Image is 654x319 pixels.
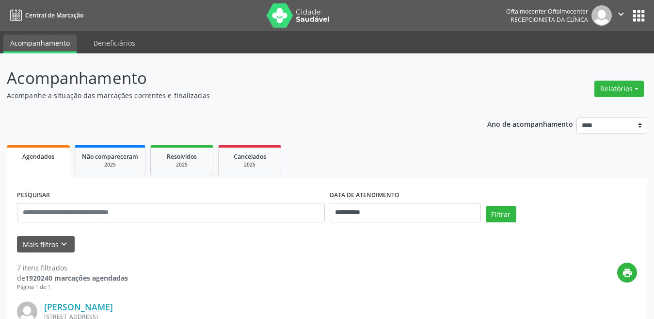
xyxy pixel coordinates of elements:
label: DATA DE ATENDIMENTO [330,188,399,203]
p: Acompanhe a situação das marcações correntes e finalizadas [7,90,455,101]
div: 2025 [82,161,138,168]
span: Agendados [22,152,54,161]
div: de [17,273,128,283]
span: Cancelados [234,152,266,161]
button:  [612,5,630,26]
div: Página 1 de 1 [17,283,128,291]
button: apps [630,7,647,24]
label: PESQUISAR [17,188,50,203]
div: Oftalmocenter Oftalmocenter [506,7,588,16]
p: Ano de acompanhamento [487,118,573,130]
span: Central de Marcação [25,11,83,19]
span: Recepcionista da clínica [510,16,588,24]
div: 2025 [158,161,206,168]
a: [PERSON_NAME] [44,302,113,312]
a: Beneficiários [87,34,142,51]
strong: 1920240 marcações agendadas [25,273,128,283]
i: print [622,268,633,278]
button: Filtrar [486,206,516,222]
p: Acompanhamento [7,66,455,90]
a: Central de Marcação [7,7,83,23]
button: Mais filtroskeyboard_arrow_down [17,236,75,253]
span: Resolvidos [167,152,197,161]
div: 7 itens filtrados [17,263,128,273]
a: Acompanhamento [3,34,77,53]
i: keyboard_arrow_down [59,239,69,250]
button: Relatórios [594,81,644,97]
i:  [616,9,626,19]
button: print [617,263,637,283]
img: img [591,5,612,26]
span: Não compareceram [82,152,138,161]
div: 2025 [225,161,274,168]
